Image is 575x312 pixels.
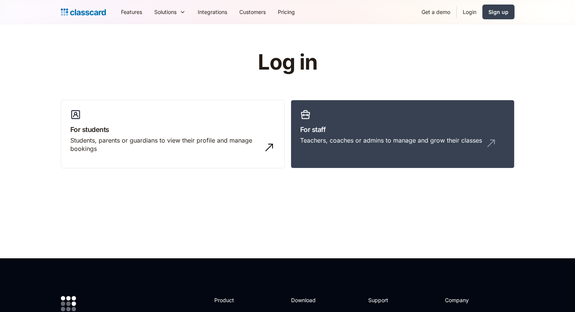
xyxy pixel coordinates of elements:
[233,3,272,20] a: Customers
[415,3,456,20] a: Get a demo
[368,296,399,304] h2: Support
[291,296,322,304] h2: Download
[192,3,233,20] a: Integrations
[70,136,260,153] div: Students, parents or guardians to view their profile and manage bookings
[61,100,285,169] a: For studentsStudents, parents or guardians to view their profile and manage bookings
[214,296,255,304] h2: Product
[291,100,515,169] a: For staffTeachers, coaches or admins to manage and grow their classes
[300,124,505,135] h3: For staff
[488,8,508,16] div: Sign up
[61,7,106,17] a: home
[272,3,301,20] a: Pricing
[482,5,515,19] a: Sign up
[445,296,495,304] h2: Company
[115,3,148,20] a: Features
[148,3,192,20] div: Solutions
[457,3,482,20] a: Login
[154,8,177,16] div: Solutions
[167,51,408,74] h1: Log in
[300,136,482,144] div: Teachers, coaches or admins to manage and grow their classes
[70,124,275,135] h3: For students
